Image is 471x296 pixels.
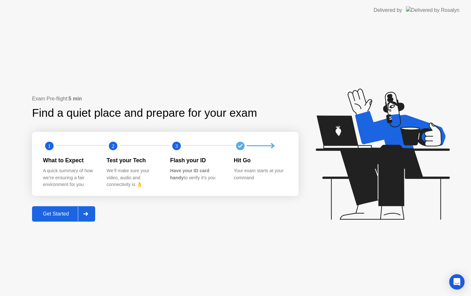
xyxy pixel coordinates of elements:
[112,143,114,149] text: 2
[234,156,287,165] div: Hit Go
[48,143,51,149] text: 1
[374,6,402,14] div: Delivered by
[34,211,78,217] div: Get Started
[170,156,224,165] div: Flash your ID
[43,156,96,165] div: What to Expect
[107,156,160,165] div: Test your Tech
[170,168,209,180] b: Have your ID card handy
[32,206,95,222] button: Get Started
[170,167,224,181] div: to verify it’s you
[107,167,160,188] div: We’ll make sure your video, audio and connectivity is 👌
[69,96,82,101] b: 5 min
[43,167,96,188] div: A quick summary of how we’re ensuring a fair environment for you
[406,6,459,14] img: Delivered by Rosalyn
[32,95,299,103] div: Exam Pre-flight:
[175,143,178,149] text: 3
[449,274,465,290] div: Open Intercom Messenger
[32,105,258,122] div: Find a quiet place and prepare for your exam
[234,167,287,181] div: Your exam starts at your command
